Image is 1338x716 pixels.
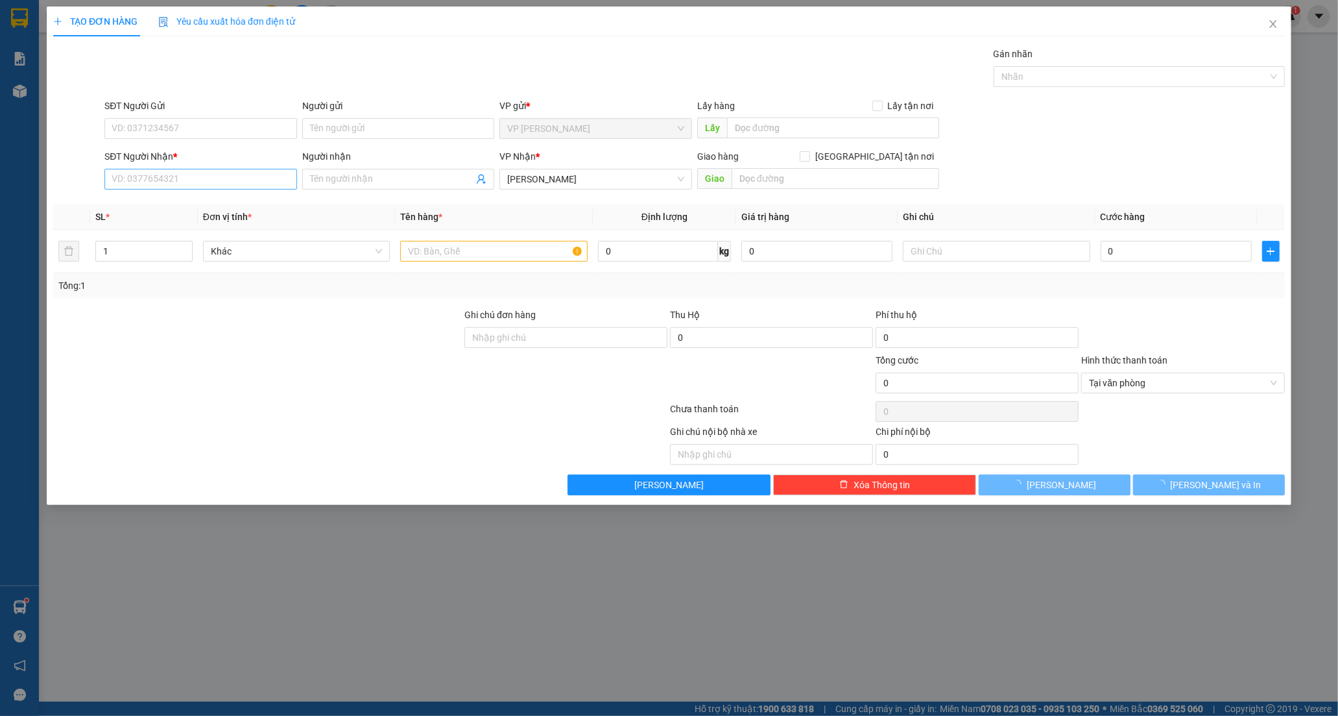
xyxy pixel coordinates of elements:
[124,11,155,25] span: Nhận:
[11,11,115,42] div: VP [PERSON_NAME]
[876,308,1079,327] div: Phí thu hộ
[979,475,1130,495] button: [PERSON_NAME]
[741,212,789,222] span: Giá trị hàng
[11,12,31,26] span: Gửi:
[508,169,685,189] span: Hồ Chí Minh
[741,241,892,262] input: 0
[302,99,495,113] div: Người gửi
[903,241,1090,262] input: Ghi Chú
[898,204,1095,230] th: Ghi chú
[58,278,516,293] div: Tổng: 1
[810,149,939,164] span: [GEOGRAPHIC_DATA] tận nơi
[670,425,873,444] div: Ghi chú nội bộ nhà xe
[104,149,297,164] div: SĐT Người Nhận
[1133,475,1285,495] button: [PERSON_NAME] và In
[203,212,252,222] span: Đơn vị tính
[464,327,667,348] input: Ghi chú đơn hàng
[1268,19,1278,29] span: close
[158,16,295,27] span: Yêu cầu xuất hóa đơn điện tử
[670,444,873,465] input: Nhập ghi chú
[302,149,495,164] div: Người nhận
[211,241,382,261] span: Khác
[669,402,874,425] div: Chưa thanh toán
[1027,478,1097,492] span: [PERSON_NAME]
[500,99,693,113] div: VP gửi
[53,17,62,26] span: plus
[400,212,442,222] span: Tên hàng
[876,355,919,365] span: Tổng cước
[1090,373,1277,393] span: Tại văn phòng
[464,310,536,320] label: Ghi chú đơn hàng
[1255,6,1291,43] button: Close
[641,212,687,222] span: Định lượng
[53,16,137,27] span: TẠO ĐƠN HÀNG
[1101,212,1145,222] span: Cước hàng
[500,151,536,162] span: VP Nhận
[122,82,137,95] span: CC
[634,478,704,492] span: [PERSON_NAME]
[697,168,732,189] span: Giao
[508,119,685,138] span: VP Phan Rang
[567,475,771,495] button: [PERSON_NAME]
[1171,478,1261,492] span: [PERSON_NAME] và In
[158,17,169,27] img: icon
[697,117,727,138] span: Lấy
[1262,241,1280,262] button: plus
[95,212,106,222] span: SL
[124,11,228,40] div: [PERSON_NAME]
[58,241,79,262] button: delete
[1156,480,1171,489] span: loading
[876,425,1079,444] div: Chi phí nội bộ
[697,101,735,111] span: Lấy hàng
[670,310,700,320] span: Thu Hộ
[883,99,939,113] span: Lấy tận nơi
[1082,355,1168,365] label: Hình thức thanh toán
[732,168,939,189] input: Dọc đường
[124,40,228,56] div: Ý
[400,241,587,262] input: VD: Bàn, Ghế
[1263,246,1279,256] span: plus
[718,241,731,262] span: kg
[124,56,228,74] div: 0932146357
[697,151,739,162] span: Giao hàng
[854,478,910,492] span: Xóa Thông tin
[839,480,848,490] span: delete
[1013,480,1027,489] span: loading
[727,117,939,138] input: Dọc đường
[773,475,976,495] button: deleteXóa Thông tin
[477,174,487,184] span: user-add
[104,99,297,113] div: SĐT Người Gửi
[994,49,1033,59] label: Gán nhãn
